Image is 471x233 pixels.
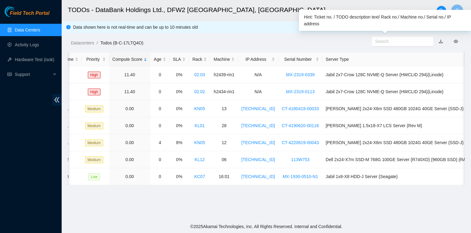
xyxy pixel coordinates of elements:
a: KL12 [195,157,205,162]
a: Datacenters [71,40,94,45]
span: Medium [85,123,103,129]
span: Medium [85,139,103,146]
a: KC07 [194,174,205,179]
td: 0% [170,151,189,168]
a: KL01 [195,123,205,128]
td: 0% [170,100,189,117]
span: / [96,40,98,45]
td: 11.40 [109,66,150,83]
a: [TECHNICAL_ID] [241,174,275,179]
span: High [88,72,100,78]
div: Hint: Ticket no. / TODO description text/ Rack no./ Machine no./ Serial no./ IP address [299,10,471,31]
span: eye [454,39,458,44]
a: KN05 [194,106,205,111]
input: Search [375,38,425,45]
td: 16:01 [210,168,238,185]
td: 0 [150,168,170,185]
td: 4 [150,134,170,151]
td: 8% [170,134,189,151]
a: CT-4180419-00033 [282,106,319,111]
td: 0% [170,168,189,185]
td: h2439-rin1 [210,66,238,83]
td: 0 [150,117,170,134]
button: search [436,6,446,16]
td: N/A [238,66,278,83]
td: 0 [150,151,170,168]
span: High [88,89,100,95]
a: MX-2319-0113 [286,89,315,94]
td: 0 [150,100,170,117]
td: 0% [170,66,189,83]
a: 02.03 [194,72,205,77]
span: read [7,72,12,77]
td: 0 [150,83,170,100]
td: 28 [210,117,238,134]
a: KN05 [194,140,205,145]
td: 0.00 [109,117,150,134]
td: 0% [170,117,189,134]
span: double-left [52,94,62,106]
span: search [437,8,446,13]
span: Support [15,68,51,81]
button: download [434,36,448,46]
td: h2434-rin1 [210,83,238,100]
a: [TECHNICAL_ID] [241,140,275,145]
td: 0.00 [109,168,150,185]
a: CT-4190620-00116 [282,123,319,128]
td: 11.40 [109,83,150,100]
a: Hardware Test (isok) [15,57,54,62]
a: MX-2319-0339 [286,72,315,77]
td: 06 [210,151,238,168]
td: N/A [238,83,278,100]
td: 13 [210,100,238,117]
td: 0.00 [109,151,150,168]
td: 0.00 [109,100,150,117]
a: MX-1930-0510-N1 [283,174,318,179]
span: Medium [85,106,103,112]
a: 113W753 [291,157,309,162]
a: [TECHNICAL_ID] [241,157,275,162]
a: 02.02 [194,89,205,94]
span: Field Tech Portal [10,10,49,16]
a: [TECHNICAL_ID] [241,123,275,128]
td: 12 [210,134,238,151]
a: Data Centers [15,27,40,32]
footer: © 2025 Akamai Technologies, Inc. All Rights Reserved. Internal and Confidential. [62,220,471,233]
td: 0 [150,66,170,83]
span: Low [88,173,100,180]
a: Akamai TechnologiesField Tech Portal [5,11,49,19]
a: Todos (B-C-17LTQ4O) [100,40,143,45]
a: [TECHNICAL_ID] [241,106,275,111]
a: download [439,39,443,44]
img: Akamai Technologies [5,6,31,17]
a: Activity Logs [15,42,39,47]
a: CT-4220819-00043 [282,140,319,145]
button: P [451,4,463,17]
td: 0.00 [109,134,150,151]
td: 0% [170,83,189,100]
span: P [456,7,459,15]
span: Medium [85,156,103,163]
